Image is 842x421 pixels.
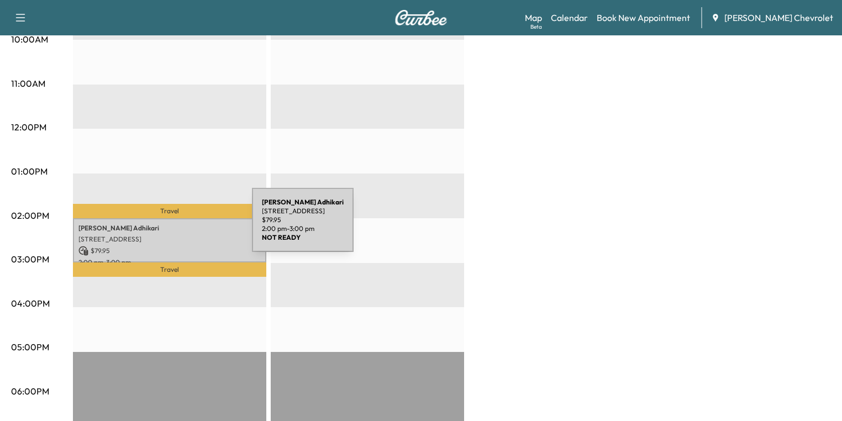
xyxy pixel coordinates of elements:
p: Travel [73,204,266,218]
p: Travel [73,262,266,277]
img: Curbee Logo [394,10,448,25]
p: $ 79.95 [262,215,344,224]
p: 01:00PM [11,165,48,178]
p: [STREET_ADDRESS] [262,207,344,215]
a: Calendar [551,11,588,24]
p: 2:00 pm - 3:00 pm [262,224,344,233]
div: Beta [530,23,542,31]
b: [PERSON_NAME] Adhikari [262,198,344,206]
p: 2:00 pm - 3:00 pm [78,258,261,267]
p: 11:00AM [11,77,45,90]
span: [PERSON_NAME] Chevrolet [724,11,833,24]
p: [PERSON_NAME] Adhikari [78,224,261,233]
p: 12:00PM [11,120,46,134]
p: 05:00PM [11,340,49,354]
a: MapBeta [525,11,542,24]
b: NOT READY [262,233,301,241]
p: 02:00PM [11,209,49,222]
p: 06:00PM [11,385,49,398]
a: Book New Appointment [597,11,690,24]
p: 03:00PM [11,252,49,266]
p: $ 79.95 [78,246,261,256]
p: [STREET_ADDRESS] [78,235,261,244]
p: 04:00PM [11,297,50,310]
p: 10:00AM [11,33,48,46]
